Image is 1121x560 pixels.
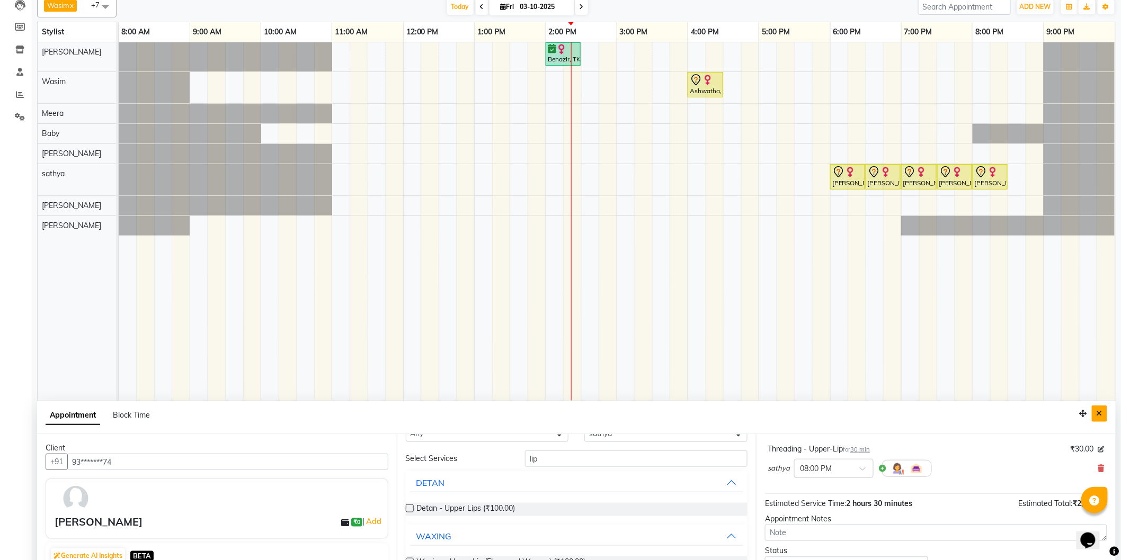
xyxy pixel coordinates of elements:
[1098,446,1105,453] i: Edit price
[525,450,748,467] input: Search by service name
[765,513,1107,525] div: Appointment Notes
[902,24,935,40] a: 7:00 PM
[831,166,864,188] div: [PERSON_NAME], TK03, 06:00 PM-06:30 PM, Facials - Revitalising Facial(All Skin Types)
[42,221,101,230] span: [PERSON_NAME]
[759,24,793,40] a: 5:00 PM
[547,44,580,64] div: Benazir, TK01, 02:00 PM-02:30 PM, Hair Texure - Partial Highlights
[831,24,864,40] a: 6:00 PM
[1076,518,1110,549] iframe: chat widget
[46,406,100,425] span: Appointment
[1073,499,1107,508] span: ₹2,179.00
[1071,444,1094,455] span: ₹30.00
[46,454,68,470] button: +91
[891,462,904,475] img: Hairdresser.png
[42,149,101,158] span: [PERSON_NAME]
[190,24,224,40] a: 9:00 AM
[398,453,517,464] div: Select Services
[938,166,971,188] div: [PERSON_NAME], TK03, 07:30 PM-08:00 PM, Threading - Eyebrows
[410,473,744,492] button: DETAN
[42,129,59,138] span: Baby
[867,166,900,188] div: [PERSON_NAME], TK03, 06:30 PM-07:00 PM, Waxing - Half Legs (Flavoured Women)
[410,527,744,546] button: WAXING
[765,499,846,508] span: Estimated Service Time:
[42,201,101,210] span: [PERSON_NAME]
[69,1,74,10] a: x
[42,169,65,178] span: sathya
[498,3,517,11] span: Fri
[846,499,912,508] span: 2 hours 30 minutes
[850,446,870,453] span: 30 min
[60,483,91,514] img: avatar
[362,515,383,528] span: |
[910,462,923,475] img: Interior.png
[416,530,452,543] div: WAXING
[119,24,153,40] a: 8:00 AM
[47,1,69,10] span: Wasim
[67,454,388,470] input: Search by Name/Mobile/Email/Code
[475,24,508,40] a: 1:00 PM
[42,109,64,118] span: Meera
[113,410,150,420] span: Block Time
[768,444,870,455] div: Threading - Upper-Lip
[351,518,362,527] span: ₹0
[902,166,936,188] div: [PERSON_NAME], TK03, 07:00 PM-07:30 PM, Waxing - Half Arms (Flavoured Men)
[546,24,579,40] a: 2:00 PM
[364,515,383,528] a: Add
[689,74,722,96] div: Ashwatha, TK02, 04:00 PM-04:30 PM, Styling - Director (Women)
[46,442,388,454] div: Client
[417,503,515,516] span: Detan - Upper Lips (₹100.00)
[1020,3,1051,11] span: ADD NEW
[1019,499,1073,508] span: Estimated Total:
[1092,405,1107,422] button: Close
[973,24,1006,40] a: 8:00 PM
[688,24,722,40] a: 4:00 PM
[42,77,66,86] span: Wasim
[768,463,790,474] span: sathya
[617,24,651,40] a: 3:00 PM
[332,24,370,40] a: 11:00 AM
[261,24,299,40] a: 10:00 AM
[416,476,445,489] div: DETAN
[55,514,143,530] div: [PERSON_NAME]
[42,27,64,37] span: Stylist
[404,24,441,40] a: 12:00 PM
[765,545,928,556] div: Status
[91,1,108,9] span: +7
[1044,24,1078,40] a: 9:00 PM
[974,166,1007,188] div: [PERSON_NAME], TK03, 08:00 PM-08:30 PM, Threading - Upper-Lip
[843,446,870,453] small: for
[42,47,101,57] span: [PERSON_NAME]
